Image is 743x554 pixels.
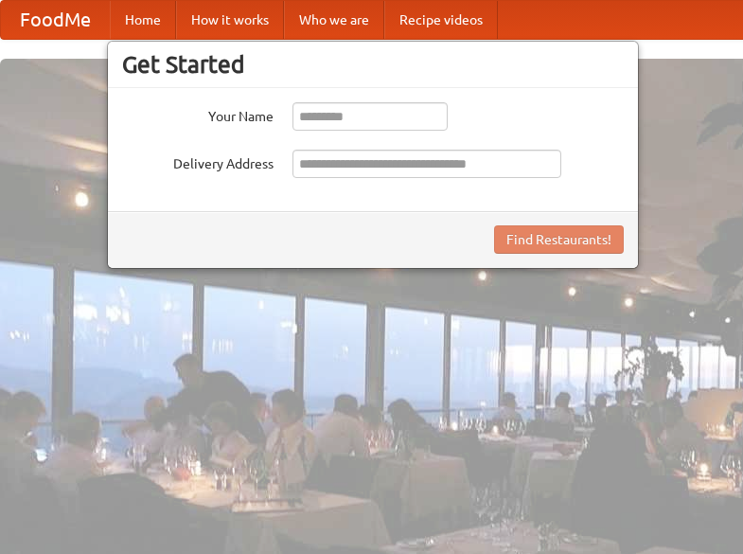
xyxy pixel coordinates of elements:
[494,225,624,254] button: Find Restaurants!
[284,1,384,39] a: Who we are
[122,102,274,126] label: Your Name
[1,1,110,39] a: FoodMe
[110,1,176,39] a: Home
[384,1,498,39] a: Recipe videos
[122,50,624,79] h3: Get Started
[176,1,284,39] a: How it works
[122,150,274,173] label: Delivery Address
